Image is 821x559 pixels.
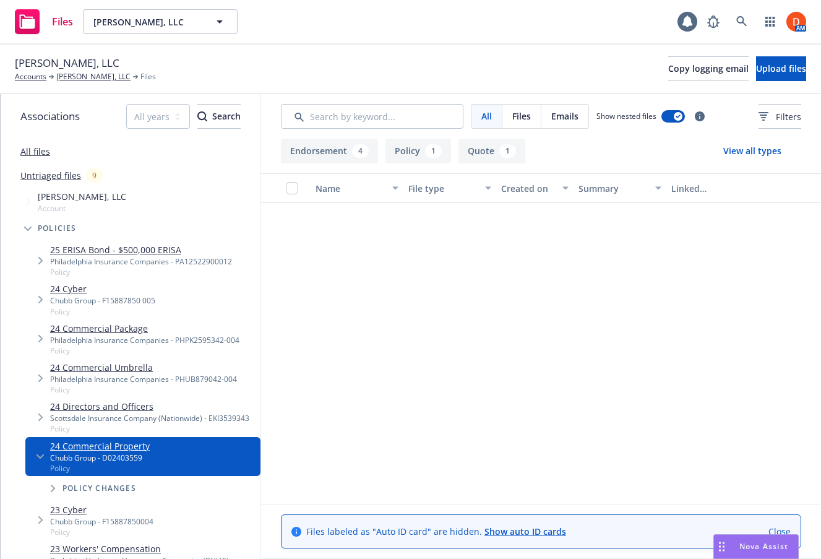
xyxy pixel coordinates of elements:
[38,225,77,232] span: Policies
[50,413,249,423] div: Scottsdale Insurance Company (Nationwide) - EKI3539343
[578,182,648,195] div: Summary
[197,104,241,129] button: SearchSearch
[50,400,249,413] a: 24 Directors and Officers
[574,173,666,203] button: Summary
[496,173,574,203] button: Created on
[50,423,249,434] span: Policy
[596,111,656,121] span: Show nested files
[481,110,492,123] span: All
[50,440,150,453] a: 24 Commercial Property
[50,516,153,527] div: Chubb Group - F15887850004
[50,453,150,463] div: Chubb Group - D02403559
[20,145,50,157] a: All files
[50,335,239,345] div: Philadelphia Insurance Companies - PHPK2595342-004
[15,71,46,82] a: Accounts
[50,256,232,267] div: Philadelphia Insurance Companies - PA12522900012
[512,110,531,123] span: Files
[281,104,463,129] input: Search by keyword...
[15,55,119,71] span: [PERSON_NAME], LLC
[93,15,200,28] span: [PERSON_NAME], LLC
[739,541,788,552] span: Nova Assist
[50,361,237,374] a: 24 Commercial Umbrella
[756,56,806,81] button: Upload files
[701,9,726,34] a: Report a Bug
[50,282,155,295] a: 24 Cyber
[52,17,73,27] span: Files
[83,9,238,34] button: [PERSON_NAME], LLC
[140,71,156,82] span: Files
[768,525,791,538] a: Close
[714,535,729,558] div: Drag to move
[786,12,806,32] img: photo
[50,345,239,356] span: Policy
[306,525,566,538] span: Files labeled as "Auto ID card" are hidden.
[197,111,207,121] svg: Search
[385,139,451,163] button: Policy
[759,104,801,129] button: Filters
[50,322,239,335] a: 24 Commercial Package
[286,182,298,194] input: Select all
[499,144,516,158] div: 1
[20,108,80,124] span: Associations
[501,182,555,195] div: Created on
[50,374,237,384] div: Philadelphia Insurance Companies - PHUB879042-004
[50,295,155,306] div: Chubb Group - F15887850 005
[50,267,232,277] span: Policy
[50,503,153,516] a: 23 Cyber
[50,306,155,317] span: Policy
[668,56,749,81] button: Copy logging email
[311,173,403,203] button: Name
[729,9,754,34] a: Search
[62,485,136,492] span: Policy changes
[50,527,153,537] span: Policy
[316,182,385,195] div: Name
[38,190,126,203] span: [PERSON_NAME], LLC
[86,168,103,183] div: 9
[403,173,496,203] button: File type
[50,384,237,395] span: Policy
[668,63,749,74] span: Copy logging email
[197,105,241,128] div: Search
[458,139,525,163] button: Quote
[756,63,806,74] span: Upload files
[10,4,78,39] a: Files
[759,110,801,123] span: Filters
[671,182,754,195] div: Linked associations
[408,182,478,195] div: File type
[484,526,566,537] a: Show auto ID cards
[352,144,369,158] div: 4
[551,110,578,123] span: Emails
[425,144,442,158] div: 1
[38,203,126,214] span: Account
[281,139,378,163] button: Endorsement
[50,542,256,555] a: 23 Workers' Compensation
[713,534,799,559] button: Nova Assist
[50,463,150,474] span: Policy
[50,243,232,256] a: 25 ERISA Bond - $500,000 ERISA
[758,9,783,34] a: Switch app
[666,173,759,203] button: Linked associations
[56,71,131,82] a: [PERSON_NAME], LLC
[20,169,81,182] a: Untriaged files
[703,139,801,163] button: View all types
[776,110,801,123] span: Filters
